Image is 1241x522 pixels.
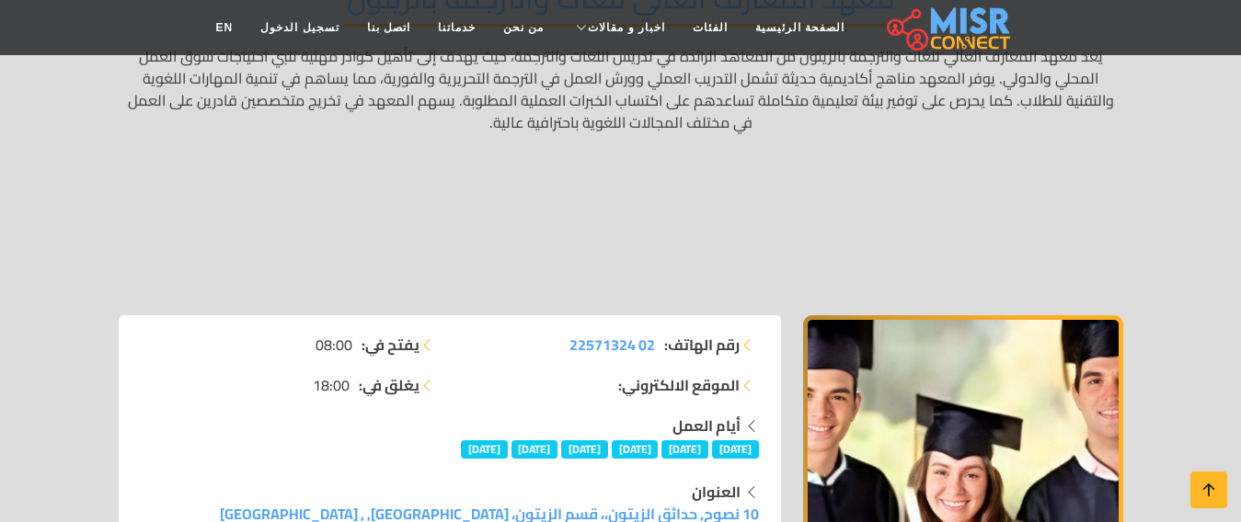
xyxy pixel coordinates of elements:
a: 02 22571324 [569,334,655,356]
span: 18:00 [313,374,350,396]
span: [DATE] [561,440,608,459]
span: [DATE] [661,440,708,459]
a: الفئات [679,10,741,45]
strong: الموقع الالكتروني: [618,374,740,396]
a: من نحن [489,10,557,45]
a: الصفحة الرئيسية [741,10,858,45]
span: [DATE] [612,440,659,459]
span: 02 22571324 [569,331,655,358]
a: EN [202,10,247,45]
span: [DATE] [511,440,558,459]
strong: يفتح في: [362,334,419,356]
strong: أيام العمل [672,412,741,439]
span: اخبار و مقالات [588,19,665,36]
a: اخبار و مقالات [557,10,679,45]
strong: رقم الهاتف: [664,334,740,356]
span: [DATE] [712,440,759,459]
strong: يغلق في: [359,374,419,396]
span: 08:00 [316,334,352,356]
span: [DATE] [461,440,508,459]
strong: العنوان [692,478,741,505]
a: تسجيل الدخول [247,10,352,45]
p: يُعد معهد المعارف العالي للغات والترجمة بالزيتون من المعاهد الرائدة في تدريس اللغات والترجمة، حيث... [119,45,1123,288]
a: خدماتنا [424,10,489,45]
a: اتصل بنا [353,10,424,45]
img: main.misr_connect [887,5,1010,51]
